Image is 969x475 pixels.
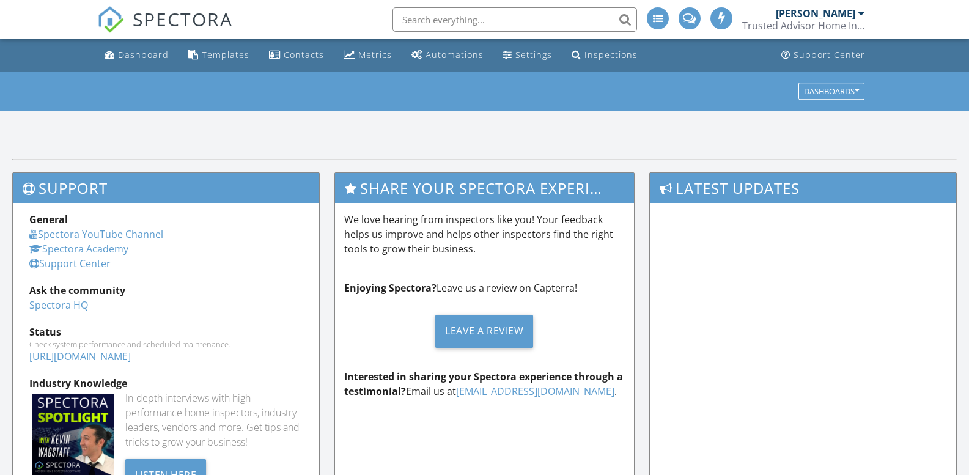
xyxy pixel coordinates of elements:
[125,391,303,449] div: In-depth interviews with high-performance home inspectors, industry leaders, vendors and more. Ge...
[118,49,169,61] div: Dashboard
[515,49,552,61] div: Settings
[29,227,163,241] a: Spectora YouTube Channel
[32,394,114,475] img: Spectoraspolightmain
[498,44,557,67] a: Settings
[339,44,397,67] a: Metrics
[650,173,956,203] h3: Latest Updates
[456,385,614,398] a: [EMAIL_ADDRESS][DOMAIN_NAME]
[426,49,484,61] div: Automations
[344,369,625,399] p: Email us at .
[29,350,131,363] a: [URL][DOMAIN_NAME]
[344,281,625,295] p: Leave us a review on Capterra!
[358,49,392,61] div: Metrics
[435,315,533,348] div: Leave a Review
[202,49,249,61] div: Templates
[798,83,864,100] button: Dashboards
[742,20,864,32] div: Trusted Advisor Home Inspections
[133,6,233,32] span: SPECTORA
[29,339,303,349] div: Check system performance and scheduled maintenance.
[183,44,254,67] a: Templates
[776,7,855,20] div: [PERSON_NAME]
[29,325,303,339] div: Status
[335,173,634,203] h3: Share Your Spectora Experience
[100,44,174,67] a: Dashboard
[29,283,303,298] div: Ask the community
[29,298,88,312] a: Spectora HQ
[284,49,324,61] div: Contacts
[29,257,111,270] a: Support Center
[776,44,870,67] a: Support Center
[97,17,233,42] a: SPECTORA
[97,6,124,33] img: The Best Home Inspection Software - Spectora
[344,370,623,398] strong: Interested in sharing your Spectora experience through a testimonial?
[344,212,625,256] p: We love hearing from inspectors like you! Your feedback helps us improve and helps other inspecto...
[29,376,303,391] div: Industry Knowledge
[407,44,488,67] a: Automations (Advanced)
[13,173,319,203] h3: Support
[344,305,625,357] a: Leave a Review
[29,213,68,226] strong: General
[804,87,859,95] div: Dashboards
[584,49,638,61] div: Inspections
[392,7,637,32] input: Search everything...
[29,242,128,256] a: Spectora Academy
[344,281,437,295] strong: Enjoying Spectora?
[567,44,643,67] a: Inspections
[264,44,329,67] a: Contacts
[794,49,865,61] div: Support Center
